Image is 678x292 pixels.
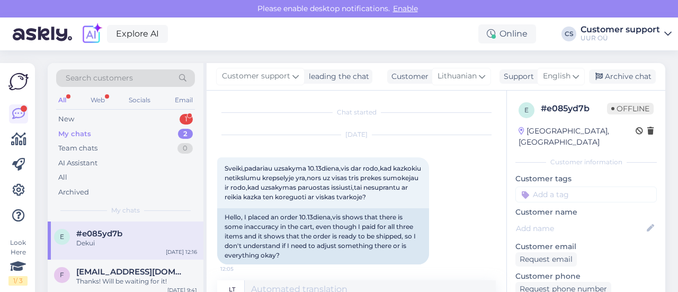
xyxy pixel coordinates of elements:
span: Faalzir@gmail.com [76,267,186,277]
span: Enable [390,4,421,13]
div: New [58,114,74,125]
div: Email [173,93,195,107]
input: Add a tag [515,187,657,202]
div: All [58,172,67,183]
div: 2 [178,129,193,139]
div: Online [478,24,536,43]
span: Customer support [222,70,290,82]
div: Customer information [515,157,657,167]
span: Lithuanian [438,70,477,82]
div: Archive chat [589,69,656,84]
div: Archived [58,187,89,198]
div: Hello, I placed an order 10.13diena,vis shows that there is some inaccuracy in the cart, even tho... [217,208,429,264]
div: Web [88,93,107,107]
span: e [524,106,529,114]
div: UUR OÜ [581,34,660,42]
div: Socials [127,93,153,107]
div: 1 / 3 [8,276,28,286]
div: [DATE] [217,130,496,139]
span: e [60,233,64,241]
div: 1 [180,114,193,125]
span: Sveiki,padariau uzsakyma 10.13diena,vis dar rodo,kad kazkokiu netikslumu krepselyje yra,nors uz v... [225,164,423,201]
span: Offline [607,103,654,114]
p: Customer phone [515,271,657,282]
img: explore-ai [81,23,103,45]
span: #e085yd7b [76,229,122,238]
div: All [56,93,68,107]
div: leading the chat [305,71,369,82]
p: Customer tags [515,173,657,184]
div: 0 [177,143,193,154]
span: My chats [111,206,140,215]
div: Customer [387,71,429,82]
a: Customer supportUUR OÜ [581,25,672,42]
p: Customer email [515,241,657,252]
span: English [543,70,570,82]
div: CS [561,26,576,41]
span: 12:05 [220,265,260,273]
div: Request email [515,252,577,267]
div: [GEOGRAPHIC_DATA], [GEOGRAPHIC_DATA] [519,126,636,148]
div: [DATE] 12:16 [166,248,197,256]
div: Customer support [581,25,660,34]
div: # e085yd7b [541,102,607,115]
div: Thanks! Will be waiting for it! [76,277,197,286]
div: AI Assistant [58,158,97,169]
div: Support [499,71,534,82]
div: My chats [58,129,91,139]
input: Add name [516,223,645,234]
div: Team chats [58,143,97,154]
a: Explore AI [107,25,168,43]
p: Customer name [515,207,657,218]
div: Look Here [8,238,28,286]
span: Search customers [66,73,133,84]
div: Chat started [217,108,496,117]
img: Askly Logo [8,72,29,92]
div: Dekui [76,238,197,248]
span: F [60,271,64,279]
